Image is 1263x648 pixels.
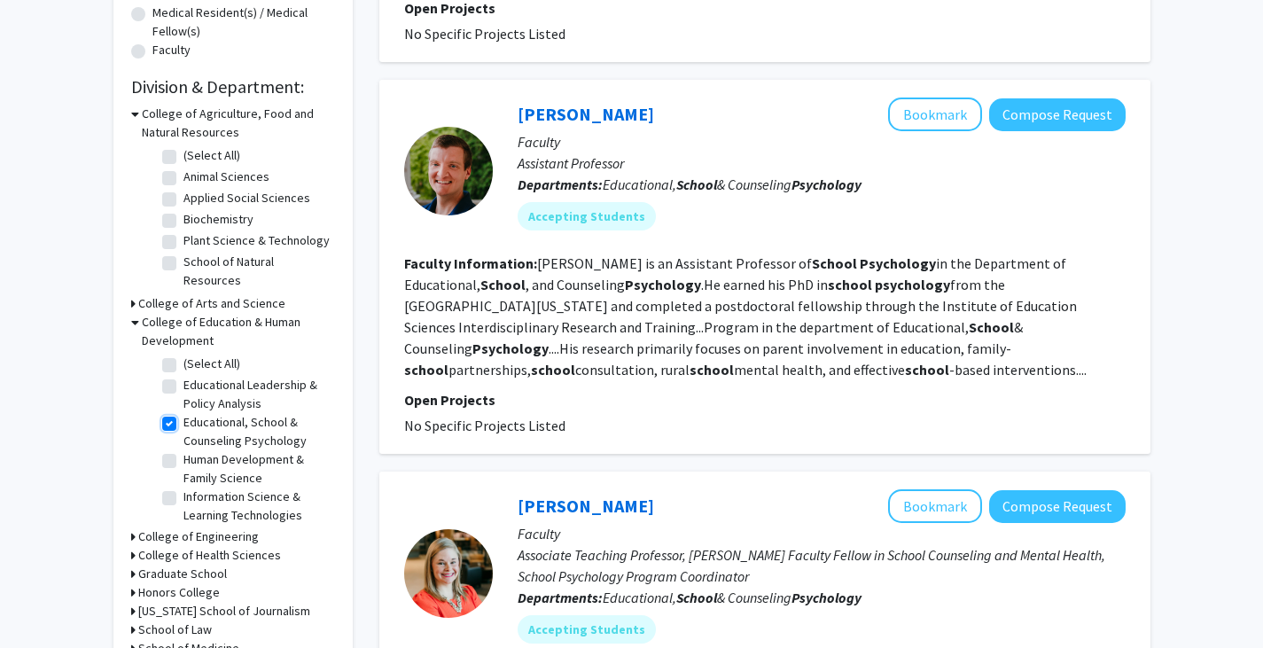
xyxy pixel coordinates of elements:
b: School [480,276,526,293]
label: Educational Leadership & Policy Analysis [183,376,331,413]
button: Add Sarah Owens to Bookmarks [888,489,982,523]
b: school [690,361,734,379]
label: Learning, Teaching & Curriculum [183,525,331,562]
b: Psychology [625,276,701,293]
label: Animal Sciences [183,168,269,186]
h3: College of Engineering [138,527,259,546]
p: Open Projects [404,389,1126,410]
h3: Honors College [138,583,220,602]
label: (Select All) [183,146,240,165]
mat-chip: Accepting Students [518,202,656,230]
span: No Specific Projects Listed [404,25,565,43]
b: Psychology [472,340,549,357]
p: Faculty [518,131,1126,152]
span: Educational, & Counseling [603,589,861,606]
label: Faculty [152,41,191,59]
b: Psychology [791,589,861,606]
a: [PERSON_NAME] [518,495,654,517]
b: Psychology [860,254,936,272]
button: Add Tyler Smith to Bookmarks [888,98,982,131]
label: Applied Social Sciences [183,189,310,207]
button: Compose Request to Sarah Owens [989,490,1126,523]
mat-chip: Accepting Students [518,615,656,644]
h3: Graduate School [138,565,227,583]
h2: Division & Department: [131,76,335,98]
b: Departments: [518,176,603,193]
label: Human Development & Family Science [183,450,331,488]
span: Educational, & Counseling [603,176,861,193]
p: Associate Teaching Professor, [PERSON_NAME] Faculty Fellow in School Counseling and Mental Health... [518,544,1126,587]
h3: College of Education & Human Development [142,313,335,350]
label: Plant Science & Technology [183,231,330,250]
a: [PERSON_NAME] [518,103,654,125]
p: Faculty [518,523,1126,544]
b: school [828,276,872,293]
h3: College of Agriculture, Food and Natural Resources [142,105,335,142]
b: School [676,589,717,606]
span: No Specific Projects Listed [404,417,565,434]
b: school [905,361,949,379]
h3: College of Arts and Science [138,294,285,313]
label: (Select All) [183,355,240,373]
b: School [812,254,857,272]
label: Biochemistry [183,210,253,229]
b: School [676,176,717,193]
b: Psychology [791,176,861,193]
label: Information Science & Learning Technologies [183,488,331,525]
b: school [404,361,448,379]
h3: [US_STATE] School of Journalism [138,602,310,621]
button: Compose Request to Tyler Smith [989,98,1126,131]
iframe: Chat [13,568,75,635]
label: Medical Resident(s) / Medical Fellow(s) [152,4,335,41]
h3: School of Law [138,621,212,639]
p: Assistant Professor [518,152,1126,174]
b: School [969,318,1014,336]
b: psychology [875,276,950,293]
label: Educational, School & Counseling Psychology [183,413,331,450]
b: Faculty Information: [404,254,537,272]
h3: College of Health Sciences [138,546,281,565]
label: School of Natural Resources [183,253,331,290]
b: Departments: [518,589,603,606]
fg-read-more: [PERSON_NAME] is an Assistant Professor of in the Department of Educational, , and Counseling .He... [404,254,1087,379]
b: school [531,361,575,379]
